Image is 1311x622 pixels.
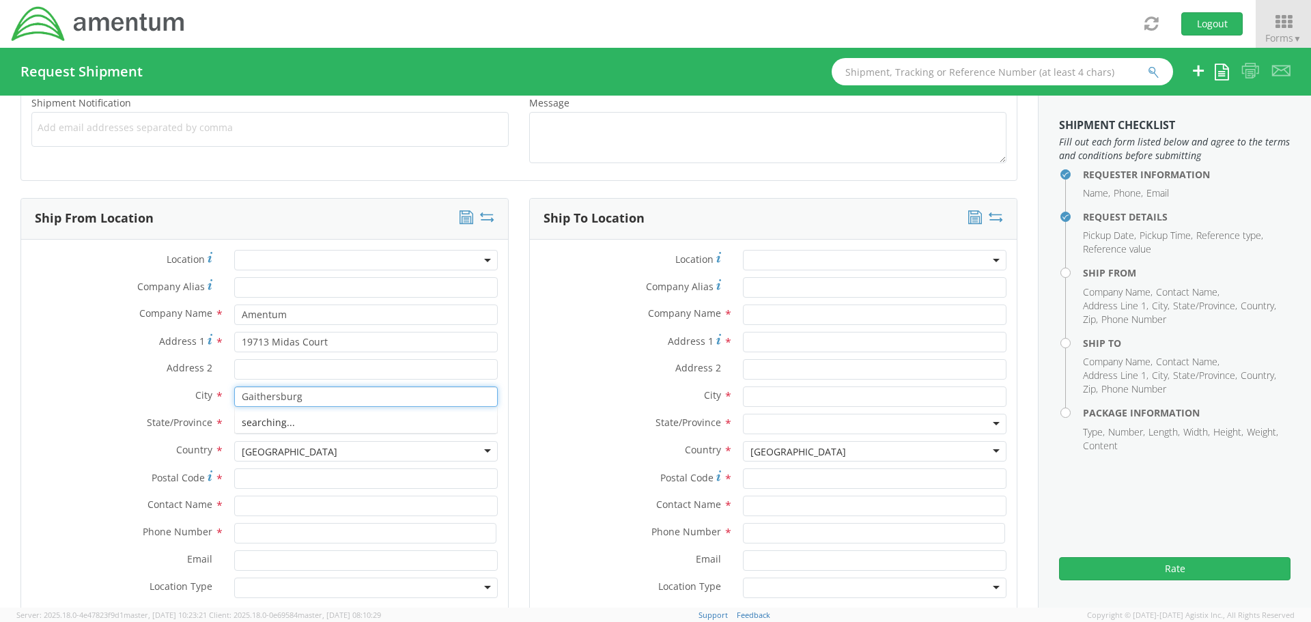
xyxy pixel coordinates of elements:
li: Country [1241,299,1276,313]
span: Server: 2025.18.0-4e47823f9d1 [16,610,207,620]
div: [GEOGRAPHIC_DATA] [750,445,846,459]
li: Phone Number [1101,313,1166,326]
span: Postal Code [660,471,714,484]
span: master, [DATE] 10:23:21 [124,610,207,620]
li: Reference value [1083,242,1151,256]
h3: Shipment Checklist [1059,119,1291,132]
span: Add email addresses separated by comma [38,121,503,135]
li: Weight [1247,425,1278,439]
span: Address 2 [675,361,721,374]
div: searching... [235,412,497,433]
h4: Ship From [1083,268,1291,278]
h4: Requester Information [1083,169,1291,180]
li: Address Line 1 [1083,369,1148,382]
span: Location Type [658,580,721,593]
li: Content [1083,439,1118,453]
li: Width [1183,425,1210,439]
li: Country [1241,369,1276,382]
button: Logout [1181,12,1243,36]
li: Company Name [1083,355,1153,369]
span: Email [696,552,721,565]
span: Postal Code [152,471,205,484]
span: Country [176,443,212,456]
li: Name [1083,186,1110,200]
span: Email [187,552,212,565]
span: Phone Number [143,525,212,538]
li: Company Name [1083,285,1153,299]
span: Location [675,253,714,266]
h4: Ship To [1083,338,1291,348]
span: Forms [1265,31,1301,44]
span: Address 2 [167,361,212,374]
li: Address Line 1 [1083,299,1148,313]
li: Phone [1114,186,1143,200]
li: Phone Number [1101,382,1166,396]
span: State/Province [147,416,212,429]
span: Company Alias [646,280,714,293]
span: Company Name [648,307,721,320]
span: Location [167,253,205,266]
li: Length [1148,425,1180,439]
h4: Request Details [1083,212,1291,222]
li: Email [1146,186,1169,200]
span: master, [DATE] 08:10:29 [298,610,381,620]
button: Rate [1059,557,1291,580]
li: City [1152,369,1170,382]
li: State/Province [1173,299,1237,313]
span: Country [685,443,721,456]
li: Zip [1083,313,1098,326]
h4: Package Information [1083,408,1291,418]
div: [GEOGRAPHIC_DATA] [242,445,337,459]
li: City [1152,299,1170,313]
li: Contact Name [1156,355,1220,369]
a: Feedback [737,610,770,620]
h3: Ship From Location [35,212,154,225]
h4: Request Shipment [20,64,143,79]
span: Fill out each form listed below and agree to the terms and conditions before submitting [1059,135,1291,162]
span: Client: 2025.18.0-0e69584 [209,610,381,620]
span: Company Name [139,307,212,320]
span: Location Type [150,580,212,593]
span: Address 1 [668,335,714,348]
li: State/Province [1173,369,1237,382]
span: City [704,388,721,401]
input: Shipment, Tracking or Reference Number (at least 4 chars) [832,58,1173,85]
li: Reference type [1196,229,1263,242]
img: dyn-intl-logo-049831509241104b2a82.png [10,5,186,43]
span: Contact Name [656,498,721,511]
span: Address 1 [159,335,205,348]
li: Type [1083,425,1105,439]
li: Pickup Date [1083,229,1136,242]
span: Contact Name [147,498,212,511]
li: Height [1213,425,1243,439]
a: Support [699,610,728,620]
span: City [195,388,212,401]
h3: Ship To Location [544,212,645,225]
li: Zip [1083,382,1098,396]
span: State/Province [655,416,721,429]
span: ▼ [1293,33,1301,44]
li: Number [1108,425,1145,439]
li: Contact Name [1156,285,1220,299]
span: Copyright © [DATE]-[DATE] Agistix Inc., All Rights Reserved [1087,610,1295,621]
span: Company Alias [137,280,205,293]
span: Message [529,96,569,109]
span: Shipment Notification [31,96,131,109]
span: Phone Number [651,525,721,538]
li: Pickup Time [1140,229,1193,242]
